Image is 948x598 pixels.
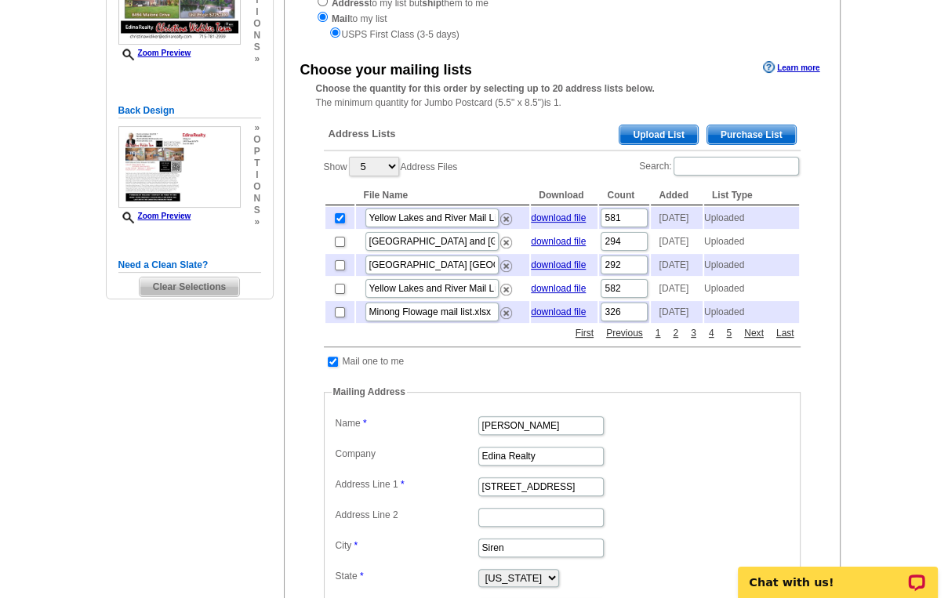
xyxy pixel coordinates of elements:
[500,260,512,272] img: delete.png
[674,157,799,176] input: Search:
[639,155,800,177] label: Search:
[118,103,261,118] h5: Back Design
[763,61,819,74] a: Learn more
[500,213,512,225] img: delete.png
[602,326,647,340] a: Previous
[118,212,191,220] a: Zoom Preview
[336,416,477,430] label: Name
[336,569,477,583] label: State
[336,508,477,522] label: Address Line 2
[500,234,512,245] a: Remove this list
[140,277,239,296] span: Clear Selections
[707,125,796,144] span: Purchase List
[652,326,665,340] a: 1
[118,49,191,57] a: Zoom Preview
[704,207,799,229] td: Uploaded
[336,477,477,491] label: Address Line 1
[572,326,597,340] a: First
[722,326,736,340] a: 5
[531,283,586,294] a: download file
[253,216,260,228] span: »
[500,281,512,292] a: Remove this list
[285,82,840,110] div: The minimum quantity for Jumbo Postcard (5.5" x 8.5")is 1.
[599,186,649,205] th: Count
[316,26,808,42] div: USPS First Class (3-5 days)
[253,53,260,65] span: »
[669,326,682,340] a: 2
[324,155,458,178] label: Show Address Files
[772,326,798,340] a: Last
[651,186,702,205] th: Added
[349,157,399,176] select: ShowAddress Files
[500,257,512,268] a: Remove this list
[253,158,260,169] span: t
[253,18,260,30] span: o
[316,83,655,94] strong: Choose the quantity for this order by selecting up to 20 address lists below.
[705,326,718,340] a: 4
[253,193,260,205] span: n
[336,447,477,461] label: Company
[253,122,260,134] span: »
[500,304,512,315] a: Remove this list
[704,254,799,276] td: Uploaded
[651,301,702,323] td: [DATE]
[704,186,799,205] th: List Type
[118,126,241,208] img: small-thumb.jpg
[531,259,586,270] a: download file
[253,134,260,146] span: o
[651,207,702,229] td: [DATE]
[728,549,948,598] iframe: LiveChat chat widget
[651,254,702,276] td: [DATE]
[740,326,768,340] a: Next
[619,125,697,144] span: Upload List
[253,181,260,193] span: o
[651,277,702,299] td: [DATE]
[332,13,350,24] strong: Mail
[531,186,597,205] th: Download
[704,277,799,299] td: Uploaded
[253,146,260,158] span: p
[356,186,530,205] th: File Name
[500,284,512,295] img: delete.png
[687,326,700,340] a: 3
[651,230,702,252] td: [DATE]
[500,307,512,319] img: delete.png
[253,169,260,181] span: i
[342,353,405,369] td: Mail one to me
[704,230,799,252] td: Uploaded
[704,301,799,323] td: Uploaded
[531,306,586,317] a: download file
[531,212,586,223] a: download file
[253,205,260,216] span: s
[253,6,260,18] span: i
[336,538,477,553] label: City
[329,127,396,141] span: Address Lists
[500,237,512,248] img: delete.png
[118,258,261,273] h5: Need a Clean Slate?
[253,30,260,42] span: n
[500,210,512,221] a: Remove this list
[332,385,407,399] legend: Mailing Address
[253,42,260,53] span: s
[531,236,586,247] a: download file
[300,60,472,81] div: Choose your mailing lists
